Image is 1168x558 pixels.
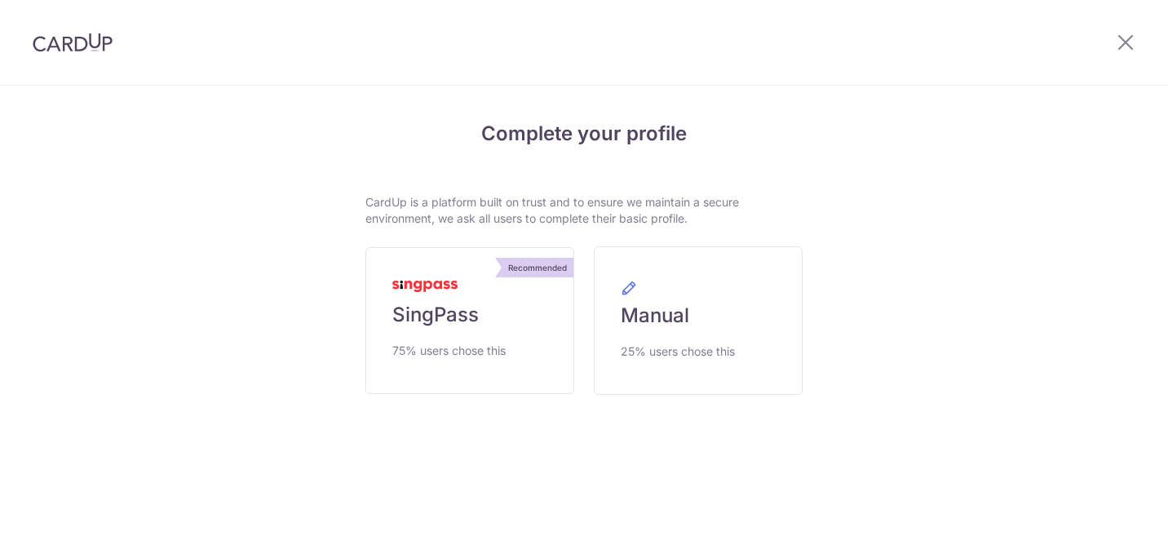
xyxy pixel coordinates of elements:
span: 75% users chose this [392,341,506,361]
p: CardUp is a platform built on trust and to ensure we maintain a secure environment, we ask all us... [365,194,803,227]
a: Manual 25% users chose this [594,246,803,395]
span: Manual [621,303,689,329]
h4: Complete your profile [365,119,803,148]
span: SingPass [392,302,479,328]
div: Recommended [502,258,573,277]
img: MyInfoLogo [392,281,458,292]
span: 25% users chose this [621,342,735,361]
img: CardUp [33,33,113,52]
a: Recommended SingPass 75% users chose this [365,247,574,394]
